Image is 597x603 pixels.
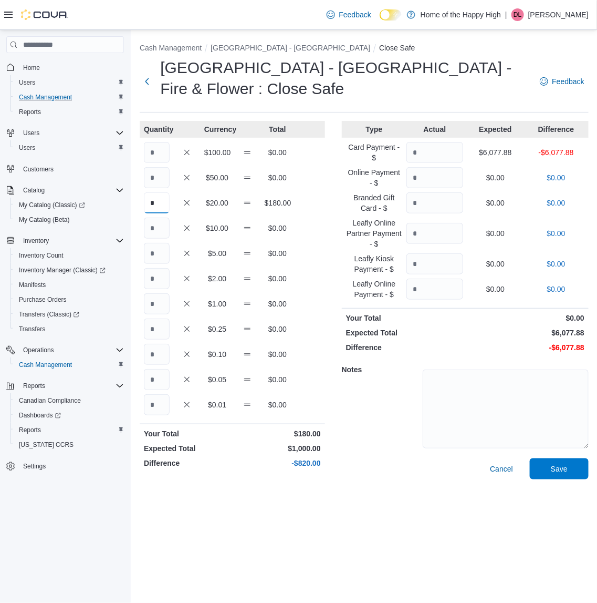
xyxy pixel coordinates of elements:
[211,44,370,52] button: [GEOGRAPHIC_DATA] - [GEOGRAPHIC_DATA]
[2,161,128,177] button: Customers
[528,8,589,21] p: [PERSON_NAME]
[406,279,463,300] input: Quantity
[23,346,54,354] span: Operations
[15,76,39,89] a: Users
[19,441,74,449] span: [US_STATE] CCRS
[19,460,50,473] a: Settings
[11,140,128,155] button: Users
[15,264,124,277] span: Inventory Manager (Classic)
[486,458,517,479] button: Cancel
[11,212,128,227] button: My Catalog (Beta)
[346,142,403,163] p: Card Payment - $
[15,264,110,277] a: Inventory Manager (Classic)
[19,108,41,116] span: Reports
[511,8,524,21] div: Dylan Landry-Patterson
[551,464,568,474] span: Save
[21,9,68,20] img: Cova
[19,344,58,356] button: Operations
[15,279,124,291] span: Manifests
[19,251,64,260] span: Inventory Count
[19,127,124,139] span: Users
[144,394,170,415] input: Quantity
[234,428,320,439] p: $180.00
[19,344,124,356] span: Operations
[406,142,463,163] input: Quantity
[204,400,230,410] p: $0.01
[204,299,230,309] p: $1.00
[204,223,230,233] p: $10.00
[15,249,124,262] span: Inventory Count
[15,394,85,407] a: Canadian Compliance
[406,223,463,244] input: Quantity
[490,464,513,474] span: Cancel
[15,249,68,262] a: Inventory Count
[265,400,290,410] p: $0.00
[15,141,124,154] span: Users
[467,259,524,269] p: $0.00
[15,438,78,451] a: [US_STATE] CCRS
[19,234,53,247] button: Inventory
[2,458,128,474] button: Settings
[15,308,124,321] span: Transfers (Classic)
[23,382,45,390] span: Reports
[204,349,230,360] p: $0.10
[19,380,49,392] button: Reports
[2,233,128,248] button: Inventory
[144,293,170,314] input: Quantity
[11,307,128,322] a: Transfers (Classic)
[379,44,415,52] button: Close Safe
[144,218,170,239] input: Quantity
[421,8,501,21] p: Home of the Happy High
[467,198,524,208] p: $0.00
[2,343,128,357] button: Operations
[15,106,45,118] a: Reports
[144,142,170,163] input: Quantity
[11,393,128,408] button: Canadian Compliance
[6,55,124,501] nav: Complex example
[265,223,290,233] p: $0.00
[514,8,521,21] span: DL
[11,322,128,336] button: Transfers
[11,437,128,452] button: [US_STATE] CCRS
[204,147,230,158] p: $100.00
[15,293,124,306] span: Purchase Orders
[11,278,128,292] button: Manifests
[19,162,124,176] span: Customers
[15,91,124,104] span: Cash Management
[530,458,589,479] button: Save
[144,458,230,468] p: Difference
[406,167,463,188] input: Quantity
[15,323,49,335] a: Transfers
[528,198,584,208] p: $0.00
[19,380,124,392] span: Reports
[528,172,584,183] p: $0.00
[15,199,89,211] a: My Catalog (Classic)
[204,124,230,135] p: Currency
[467,172,524,183] p: $0.00
[11,248,128,263] button: Inventory Count
[23,237,49,245] span: Inventory
[11,75,128,90] button: Users
[144,192,170,213] input: Quantity
[204,324,230,334] p: $0.25
[265,349,290,360] p: $0.00
[140,71,154,92] button: Next
[15,293,71,306] a: Purchase Orders
[346,124,403,135] p: Type
[265,198,290,208] p: $180.00
[19,361,72,369] span: Cash Management
[528,259,584,269] p: $0.00
[144,369,170,390] input: Quantity
[19,325,45,333] span: Transfers
[19,216,70,224] span: My Catalog (Beta)
[346,167,403,188] p: Online Payment - $
[11,105,128,119] button: Reports
[322,4,375,25] a: Feedback
[528,284,584,294] p: $0.00
[467,313,584,323] p: $0.00
[19,310,79,319] span: Transfers (Classic)
[204,198,230,208] p: $20.00
[19,144,35,152] span: Users
[19,62,44,74] a: Home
